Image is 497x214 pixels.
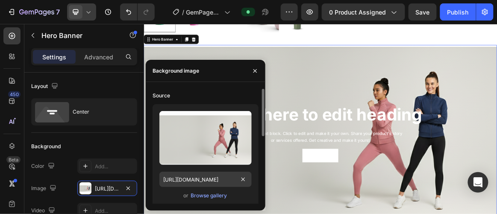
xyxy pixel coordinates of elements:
div: Open Intercom Messenger [468,172,488,193]
button: 0 product assigned [322,3,405,21]
div: Undo/Redo [120,3,155,21]
img: preview-image [159,111,252,165]
span: 0 product assigned [329,8,386,17]
span: or [183,191,188,201]
div: 450 [8,91,21,98]
iframe: Design area [144,24,497,214]
div: Publish [447,8,469,17]
p: Hero Banner [41,30,114,41]
div: Hero Banner [11,18,45,26]
div: Get started [241,186,272,196]
button: Publish [440,3,476,21]
span: GemPages Test [186,8,221,17]
div: Buy it now [373,9,403,18]
button: 7 [3,3,64,21]
p: 7 [56,7,60,17]
div: Image [31,183,58,194]
div: Background [31,143,61,150]
button: Get started [230,181,282,201]
div: Center [73,102,125,122]
input: https://example.com/image.jpg [159,172,252,187]
p: Settings [42,53,66,62]
span: / [182,8,184,17]
p: Advanced [84,53,113,62]
span: Save [416,9,430,16]
div: Add... [95,163,135,170]
div: Background image [153,67,199,75]
div: Color [31,161,56,172]
div: Browse gallery [191,192,227,199]
div: Beta [6,156,21,163]
div: Source [153,92,170,100]
button: Save [409,3,437,21]
button: Browse gallery [190,191,227,200]
div: Layout [31,81,60,92]
div: [URL][DOMAIN_NAME] [95,185,120,193]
